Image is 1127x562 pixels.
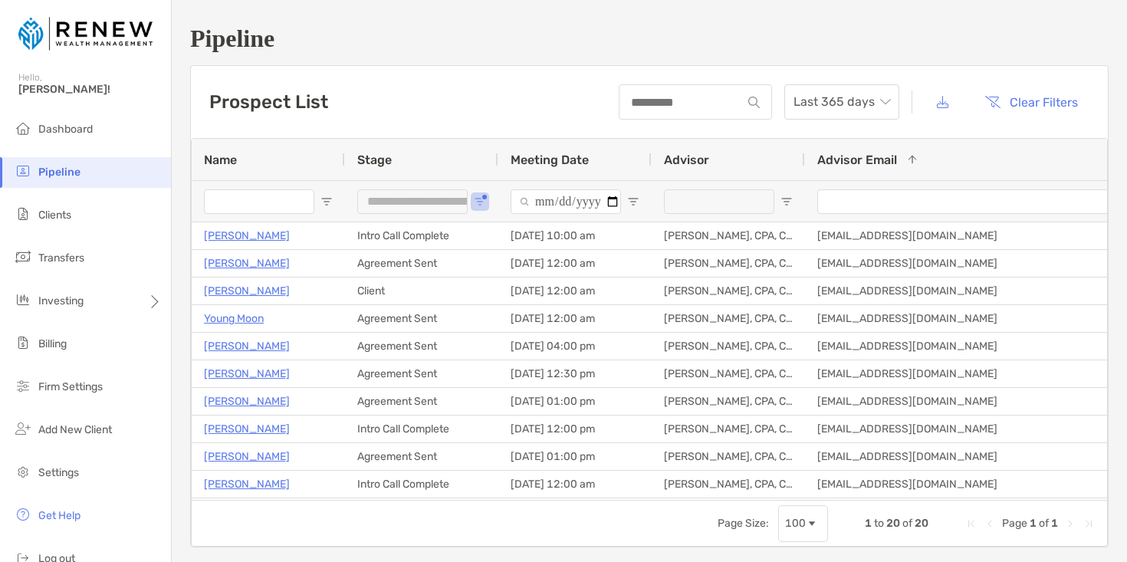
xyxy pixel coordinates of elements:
div: [DATE] 12:00 am [498,305,652,332]
a: [PERSON_NAME] [204,281,290,301]
img: input icon [748,97,760,108]
span: Billing [38,337,67,350]
button: Open Filter Menu [627,196,639,208]
span: Page [1002,517,1027,530]
div: [DATE] 04:00 pm [498,333,652,360]
span: Pipeline [38,166,80,179]
span: 1 [1051,517,1058,530]
div: Next Page [1064,518,1076,530]
div: [DATE] 01:00 pm [498,443,652,470]
div: Agreement Sent [345,333,498,360]
h1: Pipeline [190,25,1109,53]
div: Page Size [778,505,828,542]
img: pipeline icon [14,162,32,180]
div: [PERSON_NAME], CPA, CFP® [652,250,805,277]
a: [PERSON_NAME] [204,419,290,439]
div: Agreement Sent [345,443,498,470]
span: Firm Settings [38,380,103,393]
div: [DATE] 12:00 am [498,250,652,277]
span: 20 [915,517,928,530]
span: Settings [38,466,79,479]
img: billing icon [14,334,32,352]
div: Agreement Sent [345,305,498,332]
div: Agreement Sent [345,360,498,387]
a: Young Moon [204,309,264,328]
a: [PERSON_NAME] [204,337,290,356]
span: Advisor Email [817,153,897,167]
div: [PERSON_NAME], CPA, CFP® [652,388,805,415]
img: add_new_client icon [14,419,32,438]
span: Get Help [38,509,80,522]
div: [PERSON_NAME], CPA, CFP® [652,360,805,387]
div: [DATE] 12:30 pm [498,360,652,387]
div: Page Size: [718,517,769,530]
span: 20 [886,517,900,530]
input: Meeting Date Filter Input [511,189,621,214]
div: Intro Call Complete [345,471,498,498]
div: First Page [965,518,978,530]
div: Agreement Sent [345,388,498,415]
div: [PERSON_NAME], CPA, CFP® [652,305,805,332]
span: Advisor [664,153,709,167]
span: Add New Client [38,423,112,436]
div: [DATE] 12:00 am [498,278,652,304]
img: clients icon [14,205,32,223]
span: Clients [38,209,71,222]
span: 1 [1030,517,1037,530]
div: Client [345,278,498,304]
span: of [902,517,912,530]
div: Intro Call Complete [345,416,498,442]
span: Name [204,153,237,167]
img: investing icon [14,291,32,309]
div: [PERSON_NAME], CPA, CFP® [652,471,805,498]
img: settings icon [14,462,32,481]
button: Open Filter Menu [474,196,486,208]
span: to [874,517,884,530]
div: [DATE] 01:00 pm [498,388,652,415]
div: [PERSON_NAME], CPA, CFP® [652,416,805,442]
a: [PERSON_NAME] [204,226,290,245]
a: [PERSON_NAME] [204,475,290,494]
div: [PERSON_NAME], CPA, CFP® [652,222,805,249]
a: [PERSON_NAME] [204,447,290,466]
img: firm-settings icon [14,376,32,395]
div: 100 [785,517,806,530]
img: dashboard icon [14,119,32,137]
img: get-help icon [14,505,32,524]
img: transfers icon [14,248,32,266]
div: [PERSON_NAME], CPA, CFP® [652,278,805,304]
span: 1 [865,517,872,530]
div: [PERSON_NAME], CPA, CFP® [652,333,805,360]
img: Zoe Logo [18,6,153,61]
a: [PERSON_NAME] [204,392,290,411]
div: [PERSON_NAME], CPA, CFP® [652,443,805,470]
a: [PERSON_NAME] [204,364,290,383]
div: [DATE] 12:00 pm [498,416,652,442]
span: Investing [38,294,84,307]
h3: Prospect List [209,91,328,113]
div: [DATE] 12:00 am [498,471,652,498]
div: [DATE] 10:00 am [498,222,652,249]
span: Stage [357,153,392,167]
a: [PERSON_NAME] [204,254,290,273]
span: Meeting Date [511,153,589,167]
input: Name Filter Input [204,189,314,214]
span: Transfers [38,251,84,265]
span: of [1039,517,1049,530]
span: [PERSON_NAME]! [18,83,162,96]
div: Agreement Sent [345,250,498,277]
button: Clear Filters [973,85,1089,119]
button: Open Filter Menu [780,196,793,208]
div: Last Page [1083,518,1095,530]
div: Intro Call Complete [345,222,498,249]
